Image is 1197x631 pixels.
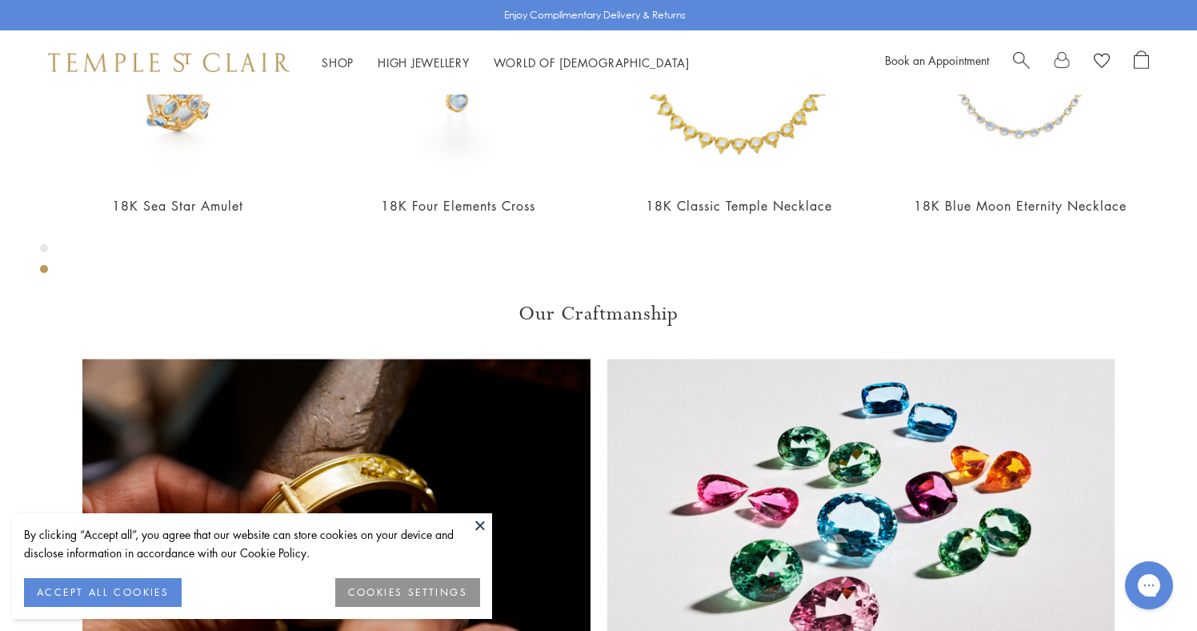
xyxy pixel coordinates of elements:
div: Product gallery navigation [40,240,48,286]
a: 18K Four Elements Cross [381,197,535,215]
a: 18K Sea Star Amulet [112,197,243,215]
a: World of [DEMOGRAPHIC_DATA]World of [DEMOGRAPHIC_DATA] [494,54,690,70]
iframe: Gorgias live chat messenger [1117,556,1181,615]
img: Temple St. Clair [48,53,290,72]
a: View Wishlist [1094,50,1110,74]
a: ShopShop [322,54,354,70]
button: ACCEPT ALL COOKIES [24,578,182,607]
a: High JewelleryHigh Jewellery [378,54,470,70]
p: Enjoy Complimentary Delivery & Returns [504,7,686,23]
a: Search [1013,50,1030,74]
a: 18K Classic Temple Necklace [646,197,832,215]
a: Open Shopping Bag [1134,50,1149,74]
button: COOKIES SETTINGS [335,578,480,607]
h3: Our Craftmanship [82,301,1115,327]
div: By clicking “Accept all”, you agree that our website can store cookies on your device and disclos... [24,525,480,562]
nav: Main navigation [322,53,690,73]
a: 18K Blue Moon Eternity Necklace [914,197,1127,215]
a: Book an Appointment [885,52,989,68]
